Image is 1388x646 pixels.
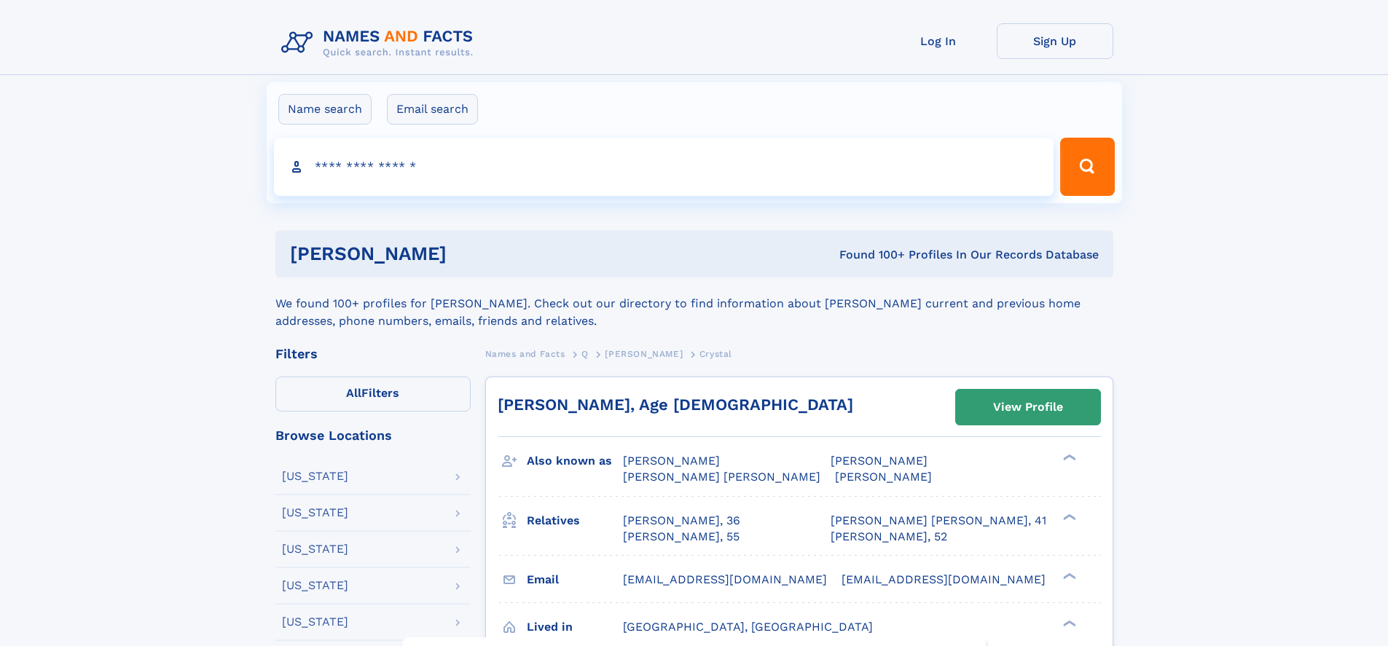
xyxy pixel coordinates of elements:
span: All [346,386,361,400]
span: [EMAIL_ADDRESS][DOMAIN_NAME] [623,572,827,586]
img: Logo Names and Facts [275,23,485,63]
label: Filters [275,377,471,411]
button: Search Button [1060,138,1114,196]
h3: Also known as [527,449,623,473]
div: [US_STATE] [282,543,348,555]
div: Filters [275,347,471,361]
label: Name search [278,94,372,125]
div: ❯ [1059,453,1077,462]
h3: Email [527,567,623,592]
div: Found 100+ Profiles In Our Records Database [643,247,1099,263]
div: ❯ [1059,618,1077,628]
h1: [PERSON_NAME] [290,245,643,263]
div: We found 100+ profiles for [PERSON_NAME]. Check out our directory to find information about [PERS... [275,277,1113,330]
span: [PERSON_NAME] [PERSON_NAME] [623,470,820,484]
input: search input [274,138,1054,196]
div: [US_STATE] [282,507,348,519]
span: Crystal [699,349,732,359]
span: Q [581,349,589,359]
a: [PERSON_NAME] [605,344,683,363]
a: [PERSON_NAME], 36 [623,513,740,529]
div: [US_STATE] [282,616,348,628]
a: View Profile [956,390,1100,425]
span: [PERSON_NAME] [831,454,928,468]
a: Q [581,344,589,363]
div: View Profile [993,390,1063,424]
span: [PERSON_NAME] [605,349,683,359]
a: [PERSON_NAME], 52 [831,529,947,545]
a: [PERSON_NAME], 55 [623,529,740,545]
label: Email search [387,94,478,125]
div: Browse Locations [275,429,471,442]
h3: Lived in [527,615,623,639]
div: ❯ [1059,512,1077,521]
div: [US_STATE] [282,580,348,591]
a: [PERSON_NAME], Age [DEMOGRAPHIC_DATA] [498,395,853,414]
h3: Relatives [527,508,623,533]
a: Log In [880,23,997,59]
span: [PERSON_NAME] [835,470,932,484]
div: [US_STATE] [282,470,348,482]
div: ❯ [1059,571,1077,580]
a: Names and Facts [485,344,565,363]
a: [PERSON_NAME] [PERSON_NAME], 41 [831,513,1046,529]
a: Sign Up [997,23,1113,59]
span: [EMAIL_ADDRESS][DOMAIN_NAME] [842,572,1046,586]
span: [PERSON_NAME] [623,454,720,468]
span: [GEOGRAPHIC_DATA], [GEOGRAPHIC_DATA] [623,620,873,634]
